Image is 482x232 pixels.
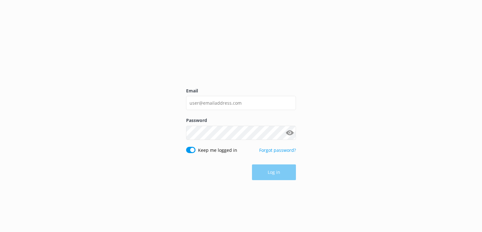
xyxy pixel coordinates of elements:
[283,126,296,139] button: Show password
[259,147,296,153] a: Forgot password?
[186,87,296,94] label: Email
[186,117,296,124] label: Password
[198,147,237,154] label: Keep me logged in
[186,96,296,110] input: user@emailaddress.com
